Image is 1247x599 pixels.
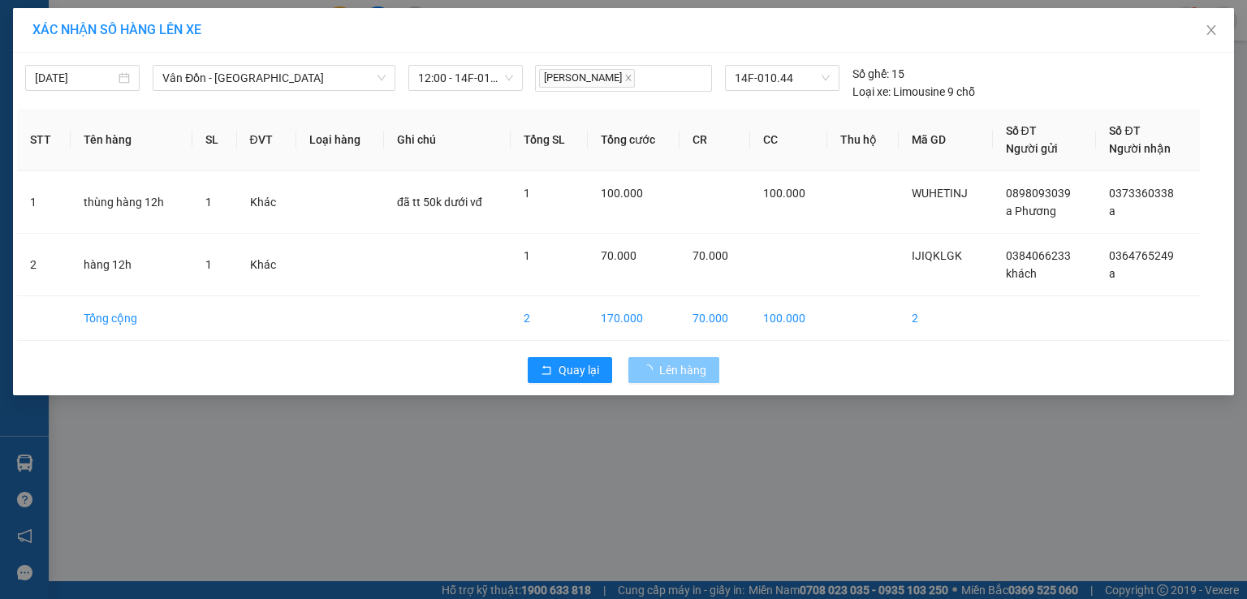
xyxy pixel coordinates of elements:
td: 100.000 [750,296,828,341]
span: Loại xe: [852,83,891,101]
span: 0373360338 [1109,187,1174,200]
span: 12:00 - 14F-010.44 [418,66,513,90]
th: STT [17,109,71,171]
span: 70.000 [601,249,636,262]
span: a [1109,205,1115,218]
span: a Phương [1006,205,1056,218]
span: rollback [541,364,552,377]
span: Số ĐT [1109,124,1140,137]
td: Tổng cộng [71,296,192,341]
span: close [624,74,632,82]
th: Tổng SL [511,109,588,171]
span: Số ghế: [852,65,889,83]
span: 1 [205,196,212,209]
th: Ghi chú [384,109,511,171]
div: Limousine 9 chỗ [852,83,975,101]
span: 0898093039 [1006,187,1071,200]
span: Người gửi [1006,142,1058,155]
th: Mã GD [899,109,992,171]
span: 100.000 [601,187,643,200]
span: IJIQKLGK [912,249,962,262]
span: Quay lại [559,361,599,379]
td: Khác [237,234,296,296]
td: 70.000 [680,296,750,341]
span: close [1205,24,1218,37]
span: Vân Đồn - Hà Nội [162,66,386,90]
span: khách [1006,267,1037,280]
td: 2 [899,296,992,341]
span: 100.000 [763,187,805,200]
input: 12/10/2025 [35,69,115,87]
span: WUHETINJ [912,187,968,200]
span: 1 [524,249,530,262]
th: SL [192,109,237,171]
td: hàng 12h [71,234,192,296]
span: down [377,73,386,83]
button: Lên hàng [628,357,719,383]
span: loading [641,364,659,376]
span: 70.000 [693,249,728,262]
th: CR [680,109,750,171]
span: a [1109,267,1115,280]
th: CC [750,109,828,171]
span: đã tt 50k dưới vđ [397,196,482,209]
td: thùng hàng 12h [71,171,192,234]
span: Số ĐT [1006,124,1037,137]
td: 1 [17,171,71,234]
span: 0364765249 [1109,249,1174,262]
button: Close [1189,8,1234,54]
span: 0384066233 [1006,249,1071,262]
th: Tổng cước [588,109,680,171]
td: 170.000 [588,296,680,341]
th: Tên hàng [71,109,192,171]
span: [PERSON_NAME] [539,69,635,88]
div: 15 [852,65,904,83]
span: Lên hàng [659,361,706,379]
td: Khác [237,171,296,234]
td: 2 [17,234,71,296]
td: 2 [511,296,588,341]
button: rollbackQuay lại [528,357,612,383]
th: Loại hàng [296,109,384,171]
span: XÁC NHẬN SỐ HÀNG LÊN XE [32,22,201,37]
span: Người nhận [1109,142,1171,155]
th: ĐVT [237,109,296,171]
span: 1 [205,258,212,271]
th: Thu hộ [827,109,899,171]
span: 1 [524,187,530,200]
span: 14F-010.44 [735,66,829,90]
